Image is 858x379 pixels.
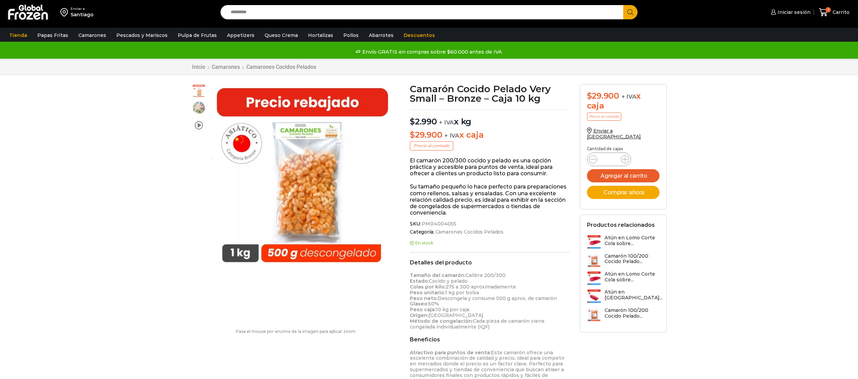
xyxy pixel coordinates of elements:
a: Camarones [75,29,110,42]
span: Categoría: [410,229,570,235]
a: Iniciar sesión [769,5,811,19]
strong: Estado: [410,278,429,284]
img: address-field-icon.svg [60,6,71,18]
span: + IVA [439,119,454,126]
a: 3 Carrito [817,4,851,20]
strong: Origen: [410,312,428,318]
span: + IVA [444,132,459,139]
p: En stock [410,241,570,245]
span: very small [192,84,206,98]
p: Precio al contado [410,141,453,150]
button: Agregar al carrito [587,169,660,182]
input: Product quantity [603,155,615,164]
strong: Tamaño del camarón: [410,272,465,278]
span: 3 [825,7,831,13]
a: Camarón 100/200 Cocido Pelado... [587,307,660,322]
span: + IVA [622,93,636,100]
a: Enviar a [GEOGRAPHIC_DATA] [587,128,641,140]
a: Pescados y Mariscos [113,29,171,42]
h2: Detalles del producto [410,259,570,266]
bdi: 29.900 [410,130,442,140]
a: Atún en Lomo Corte Cola sobre... [587,271,660,286]
a: Atún en [GEOGRAPHIC_DATA]... [587,289,663,304]
a: Descuentos [400,29,438,42]
button: Search button [623,5,637,19]
a: Pulpa de Frutas [174,29,220,42]
div: x caja [587,91,660,111]
a: Atún en Lomo Corte Cola sobre... [587,235,660,250]
div: Santiago [71,11,94,18]
a: Camarón 100/200 Cocido Pelado... [587,253,660,268]
h3: Atún en Lomo Corte Cola sobre... [605,235,660,246]
h3: Camarón 100/200 Cocido Pelado... [605,307,660,319]
span: very-small [192,101,206,115]
strong: Peso unitario: [410,290,445,296]
strong: Glaseo: [410,301,428,307]
h3: Atún en [GEOGRAPHIC_DATA]... [605,289,663,301]
p: Precio al contado [587,113,621,121]
p: El camarón 200/300 cocido y pelado es una opción práctica y accesible para puntos de venta, ideal... [410,157,570,177]
span: Iniciar sesión [776,9,811,16]
p: Cantidad de cajas [587,146,660,151]
h1: Camarón Cocido Pelado Very Small – Bronze – Caja 10 kg [410,84,570,103]
a: Hortalizas [305,29,337,42]
a: Abarrotes [365,29,397,42]
h2: Productos relacionados [587,222,655,228]
a: Appetizers [224,29,258,42]
a: Pollos [340,29,362,42]
strong: Peso neto: [410,295,438,301]
a: Inicio [192,64,206,70]
a: Camarones Cocidos Pelados [246,64,317,70]
strong: Peso caja: [410,306,436,313]
span: $ [410,130,415,140]
a: Tienda [6,29,31,42]
strong: Atractivo para puntos de venta: [410,350,491,356]
button: Comprar ahora [587,186,660,199]
p: Pasa el mouse por encima de la imagen para aplicar zoom [192,329,400,334]
span: SKU: [410,221,570,227]
strong: Método de congelación: [410,318,473,324]
h2: Beneficios [410,336,570,343]
a: Camarones Cocidos Pelados [434,229,504,235]
nav: Breadcrumb [192,64,317,70]
span: Carrito [831,9,850,16]
a: Queso Crema [261,29,301,42]
div: Enviar a [71,6,94,11]
span: $ [587,91,592,101]
p: x caja [410,130,570,140]
h3: Atún en Lomo Corte Cola sobre... [605,271,660,283]
p: Calibre 200/300 Cocido y pelado 275 a 300 aproximadamente 1 kg por bolsa Descongela y consume 500... [410,273,570,330]
bdi: 2.990 [410,117,437,126]
strong: Colas por kilo: [410,284,445,290]
a: Papas Fritas [34,29,72,42]
span: $ [410,117,415,126]
span: PM04004055 [421,221,456,227]
p: Su tamaño pequeño lo hace perfecto para preparaciones como rellenos, salsas y ensaladas. Con una ... [410,183,570,216]
p: x kg [410,110,570,127]
a: Camarones [211,64,240,70]
h3: Camarón 100/200 Cocido Pelado... [605,253,660,265]
bdi: 29.900 [587,91,619,101]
